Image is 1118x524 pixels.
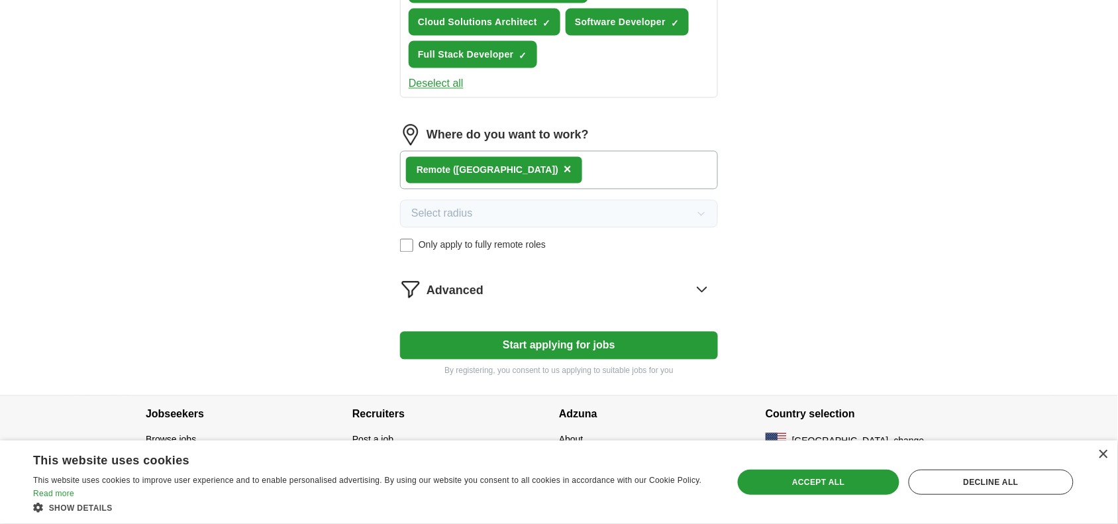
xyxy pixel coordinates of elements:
[519,50,527,61] span: ✓
[564,162,572,177] span: ×
[564,160,572,180] button: ×
[400,125,421,146] img: location.png
[671,18,679,28] span: ✓
[575,15,666,29] span: Software Developer
[411,206,473,222] span: Select radius
[909,470,1074,495] div: Decline all
[33,501,713,514] div: Show details
[559,435,584,445] a: About
[33,476,702,485] span: This website uses cookies to improve user experience and to enable personalised advertising. By u...
[33,489,74,498] a: Read more, opens a new window
[419,238,546,252] span: Only apply to fully remote roles
[400,365,718,377] p: By registering, you consent to us applying to suitable jobs for you
[542,18,550,28] span: ✓
[427,282,483,300] span: Advanced
[417,164,558,178] div: Remote ([GEOGRAPHIC_DATA])
[792,435,889,448] span: [GEOGRAPHIC_DATA]
[566,9,689,36] button: Software Developer✓
[418,48,514,62] span: Full Stack Developer
[738,470,899,495] div: Accept all
[409,76,464,92] button: Deselect all
[146,435,196,445] a: Browse jobs
[894,435,925,448] button: change
[400,200,718,228] button: Select radius
[1098,450,1108,460] div: Close
[49,503,113,513] span: Show details
[766,396,972,433] h4: Country selection
[409,41,537,68] button: Full Stack Developer✓
[352,435,393,445] a: Post a job
[400,279,421,300] img: filter
[766,433,787,449] img: US flag
[400,239,413,252] input: Only apply to fully remote roles
[409,9,560,36] button: Cloud Solutions Architect✓
[427,127,589,144] label: Where do you want to work?
[418,15,537,29] span: Cloud Solutions Architect
[400,332,718,360] button: Start applying for jobs
[33,448,680,468] div: This website uses cookies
